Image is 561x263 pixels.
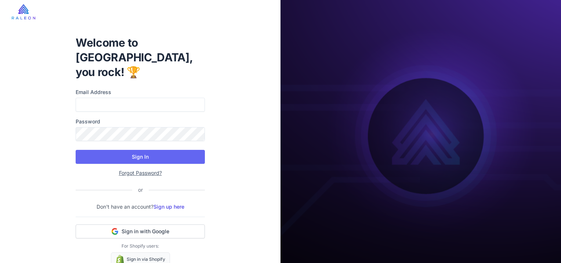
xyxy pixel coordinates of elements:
[76,150,205,164] button: Sign In
[132,186,149,194] div: or
[12,4,35,19] img: raleon-logo-whitebg.9aac0268.jpg
[76,35,205,79] h1: Welcome to [GEOGRAPHIC_DATA], you rock! 🏆
[122,228,169,235] span: Sign in with Google
[76,118,205,126] label: Password
[76,203,205,211] p: Don't have an account?
[76,224,205,238] button: Sign in with Google
[76,88,205,96] label: Email Address
[76,243,205,249] p: For Shopify users:
[119,170,162,176] a: Forgot Password?
[153,203,184,210] a: Sign up here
